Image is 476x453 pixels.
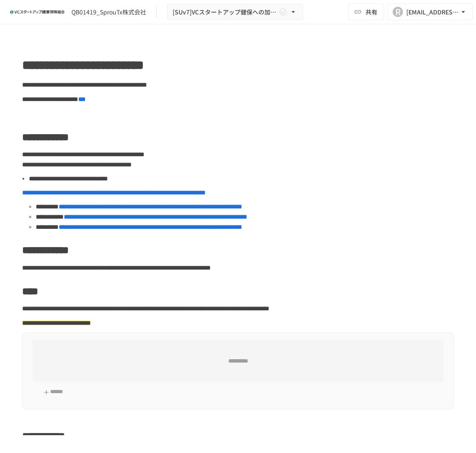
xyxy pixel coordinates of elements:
button: [SUv7]VCスタートアップ健保への加入申請手続き [167,4,303,20]
button: R[EMAIL_ADDRESS][DOMAIN_NAME] [388,3,473,20]
span: [SUv7]VCスタートアップ健保への加入申請手続き [173,7,277,17]
span: 共有 [365,7,377,17]
img: ZDfHsVrhrXUoWEWGWYf8C4Fv4dEjYTEDCNvmL73B7ox [10,5,65,19]
div: [EMAIL_ADDRESS][DOMAIN_NAME] [406,7,459,17]
div: QB01419_SprouTx株式会社 [71,8,146,17]
div: R [393,7,403,17]
button: 共有 [348,3,384,20]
